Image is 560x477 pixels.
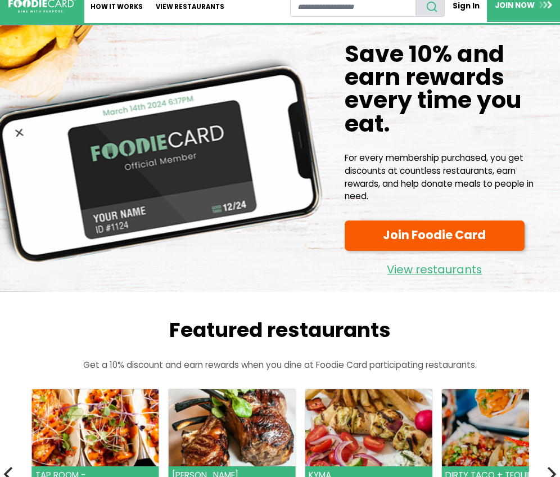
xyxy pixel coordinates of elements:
a: View restaurants [345,255,525,279]
h2: Featured restaurants [8,318,552,342]
img: Tap Room - Ronkonkoma [31,389,159,466]
p: For every membership purchased, you get discounts at countless restaurants, earn rewards, and hel... [345,152,552,203]
img: Kyma [305,389,432,466]
a: Join Foodie Card [345,220,525,251]
p: Get a 10% discount and earn rewards when you dine at Foodie Card participating restaurants. [8,359,552,372]
h1: Save 10% and earn rewards every time you eat. [345,42,552,134]
img: Rothmann's Steakhouse [168,389,295,466]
